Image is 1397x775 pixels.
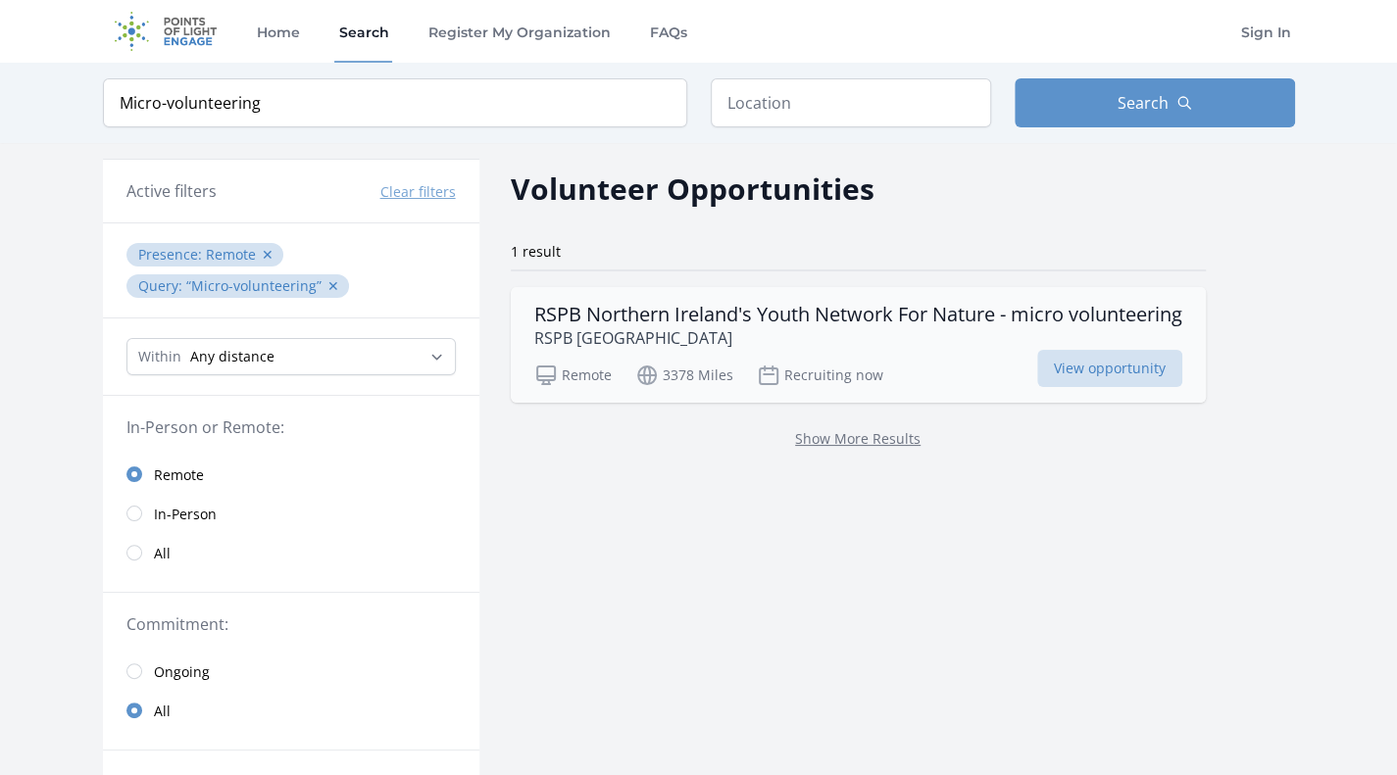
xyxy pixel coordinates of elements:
span: Query : [138,276,186,295]
input: Location [711,78,991,127]
span: Ongoing [154,662,210,682]
span: View opportunity [1037,350,1182,387]
span: Search [1118,91,1169,115]
p: Remote [534,363,612,387]
legend: In-Person or Remote: [126,415,456,439]
q: Micro-volunteering [186,276,322,295]
legend: Commitment: [126,612,456,636]
span: Remote [154,465,204,485]
input: Keyword [103,78,687,127]
a: In-Person [103,494,479,533]
a: Ongoing [103,652,479,691]
h2: Volunteer Opportunities [511,167,874,211]
a: Show More Results [795,429,921,448]
span: All [154,702,171,721]
h3: Active filters [126,179,217,203]
span: Remote [206,245,256,264]
button: ✕ [327,276,339,296]
span: 1 result [511,242,561,261]
a: RSPB Northern Ireland's Youth Network For Nature - micro volunteering RSPB [GEOGRAPHIC_DATA] Remo... [511,287,1206,403]
h3: RSPB Northern Ireland's Youth Network For Nature - micro volunteering [534,303,1182,326]
button: ✕ [262,245,274,265]
span: In-Person [154,505,217,524]
span: Presence : [138,245,206,264]
a: All [103,533,479,572]
p: Recruiting now [757,363,883,387]
a: All [103,691,479,730]
p: RSPB [GEOGRAPHIC_DATA] [534,326,1182,350]
select: Search Radius [126,338,456,375]
span: All [154,544,171,563]
p: 3378 Miles [635,363,733,387]
button: Clear filters [380,182,456,202]
a: Remote [103,455,479,494]
button: Search [1015,78,1295,127]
